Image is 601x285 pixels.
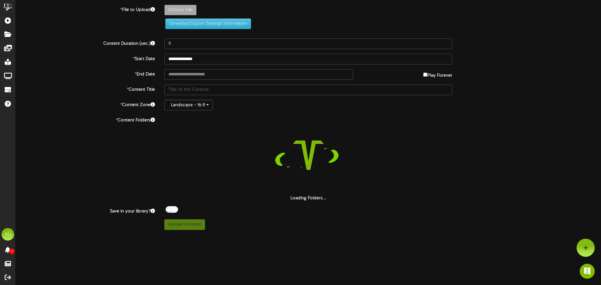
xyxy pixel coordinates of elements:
button: Upload Content [164,219,205,230]
label: End Date [11,69,160,78]
img: loading-spinner-5.png [268,115,348,195]
label: File to Upload [11,5,160,13]
label: Content Folders [11,115,160,124]
div: AG [2,228,14,241]
input: Play Forever [423,73,427,77]
a: Download Export Settings Information [162,21,251,26]
strong: Loading Folders... [290,196,326,201]
label: Save in your library? [11,206,160,215]
label: Content Zone [11,100,160,108]
button: Landscape - 16:9 [164,100,213,110]
label: Play Forever [423,69,452,79]
label: Content Title [11,84,160,93]
label: Start Date [11,54,160,62]
label: Content Duration (sec.) [11,38,160,47]
input: Title of this Content [164,84,452,95]
button: Download Export Settings Information [165,18,251,29]
span: 0 [9,248,15,254]
div: Open Intercom Messenger [580,264,595,279]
